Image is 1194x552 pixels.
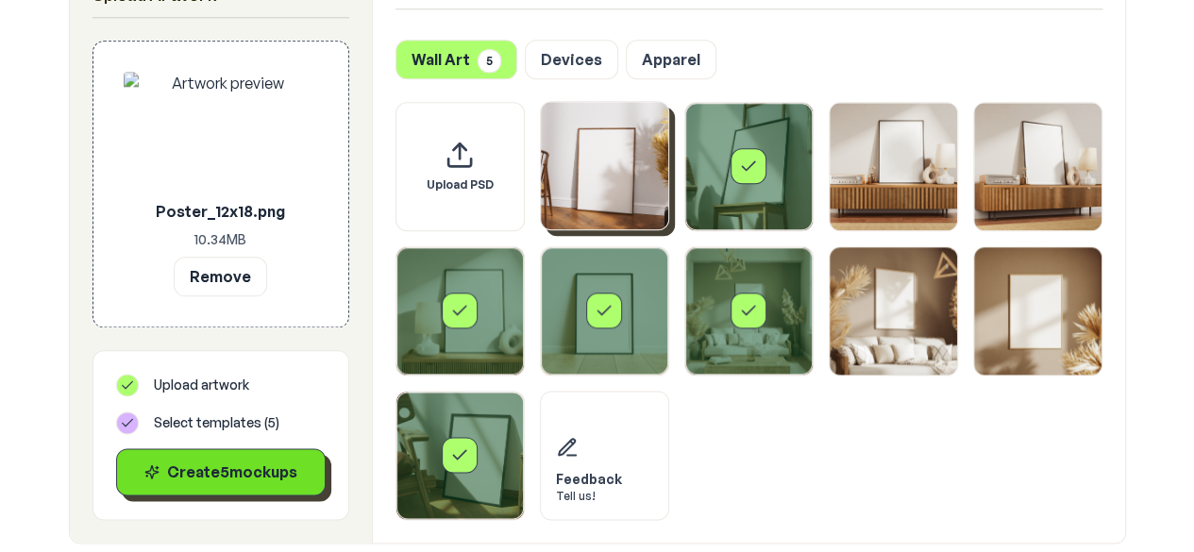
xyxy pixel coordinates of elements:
[556,470,622,489] div: Feedback
[116,448,326,495] button: Create5mockups
[973,102,1102,231] div: Select template Framed Poster 4
[124,230,318,249] p: 10.34 MB
[540,246,669,376] div: Select template Framed Poster 6
[525,40,618,79] button: Devices
[830,247,957,375] img: Framed Poster 8
[395,391,525,520] div: Select template Framed Poster 10
[974,247,1102,375] img: Framed Poster 9
[684,246,814,376] div: Select template Framed Poster 7
[395,246,525,376] div: Select template Framed Poster 5
[556,489,622,504] div: Tell us!
[154,413,279,432] span: Select templates ( 5 )
[124,72,318,192] img: Artwork preview
[541,102,668,229] img: Framed Poster
[132,460,310,483] div: Create 5 mockup s
[830,103,957,230] img: Framed Poster 3
[829,246,958,376] div: Select template Framed Poster 8
[174,257,267,296] button: Remove
[154,376,249,394] span: Upload artwork
[124,200,318,223] p: Poster_12x18.png
[684,102,814,231] div: Select template Framed Poster 2
[427,177,494,192] span: Upload PSD
[829,102,958,231] div: Select template Framed Poster 3
[626,40,716,79] button: Apparel
[540,391,669,520] div: Send feedback
[395,102,525,231] div: Upload custom PSD template
[974,103,1102,230] img: Framed Poster 4
[478,49,501,73] span: 5
[395,40,517,79] button: Wall Art5
[973,246,1102,376] div: Select template Framed Poster 9
[540,101,669,230] div: Select template Framed Poster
